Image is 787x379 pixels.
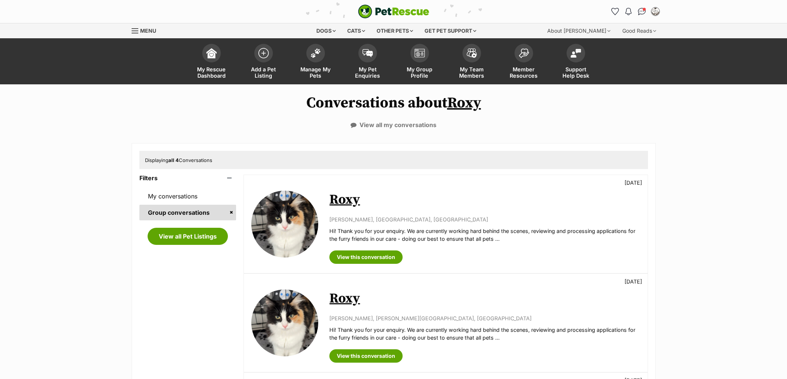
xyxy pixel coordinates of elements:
img: help-desk-icon-fdf02630f3aa405de69fd3d07c3f3aa587a6932b1a1747fa1d2bba05be0121f9.svg [571,49,581,58]
img: add-pet-listing-icon-0afa8454b4691262ce3f59096e99ab1cd57d4a30225e0717b998d2c9b9846f56.svg [258,48,269,58]
span: My Rescue Dashboard [195,66,228,79]
a: View all my conversations [351,122,436,128]
img: Roxy [251,289,318,356]
p: [PERSON_NAME], [PERSON_NAME][GEOGRAPHIC_DATA], [GEOGRAPHIC_DATA] [329,314,640,322]
div: Good Reads [617,23,661,38]
img: Roxy [251,191,318,257]
a: View this conversation [329,250,403,264]
img: chat-41dd97257d64d25036548639549fe6c8038ab92f7586957e7f3b1b290dea8141.svg [638,8,646,15]
a: View all Pet Listings [148,228,228,245]
div: Other pets [371,23,418,38]
a: View this conversation [329,349,403,363]
a: My Group Profile [394,40,446,84]
img: manage-my-pets-icon-02211641906a0b7f246fdf0571729dbe1e7629f14944591b6c1af311fb30b64b.svg [310,48,321,58]
span: My Team Members [455,66,488,79]
span: Support Help Desk [559,66,593,79]
button: Notifications [623,6,635,17]
a: Manage My Pets [290,40,342,84]
a: Group conversations [139,205,236,220]
p: Hi! Thank you for your enquiry. We are currently working hard behind the scenes, reviewing and pr... [329,326,640,342]
img: logo-cat-932fe2b9b8326f06289b0f2fb663e598f794de774fb13d1741a6617ecf9a85b4.svg [358,4,429,19]
a: Roxy [329,191,360,208]
img: Tails of The Forgotten Paws AU profile pic [652,8,659,15]
div: Cats [342,23,370,38]
ul: Account quick links [609,6,661,17]
img: team-members-icon-5396bd8760b3fe7c0b43da4ab00e1e3bb1a5d9ba89233759b79545d2d3fc5d0d.svg [467,48,477,58]
p: [PERSON_NAME], [GEOGRAPHIC_DATA], [GEOGRAPHIC_DATA] [329,216,640,223]
a: Favourites [609,6,621,17]
a: Member Resources [498,40,550,84]
span: Member Resources [507,66,541,79]
img: group-profile-icon-3fa3cf56718a62981997c0bc7e787c4b2cf8bcc04b72c1350f741eb67cf2f40e.svg [415,49,425,58]
img: dashboard-icon-eb2f2d2d3e046f16d808141f083e7271f6b2e854fb5c12c21221c1fb7104beca.svg [206,48,217,58]
header: Filters [139,175,236,181]
span: My Group Profile [403,66,436,79]
span: Displaying Conversations [145,157,212,163]
a: My Rescue Dashboard [186,40,238,84]
p: Hi! Thank you for your enquiry. We are currently working hard behind the scenes, reviewing and pr... [329,227,640,243]
img: member-resources-icon-8e73f808a243e03378d46382f2149f9095a855e16c252ad45f914b54edf8863c.svg [519,48,529,58]
img: pet-enquiries-icon-7e3ad2cf08bfb03b45e93fb7055b45f3efa6380592205ae92323e6603595dc1f.svg [362,49,373,57]
a: PetRescue [358,4,429,19]
a: My Pet Enquiries [342,40,394,84]
div: About [PERSON_NAME] [542,23,616,38]
p: [DATE] [625,278,642,285]
div: Dogs [311,23,341,38]
span: Manage My Pets [299,66,332,79]
span: Add a Pet Listing [247,66,280,79]
a: My Team Members [446,40,498,84]
p: [DATE] [625,179,642,187]
strong: all 4 [168,157,179,163]
span: My Pet Enquiries [351,66,384,79]
button: My account [649,6,661,17]
div: Get pet support [419,23,481,38]
img: notifications-46538b983faf8c2785f20acdc204bb7945ddae34d4c08c2a6579f10ce5e182be.svg [625,8,631,15]
a: Roxy [329,290,360,307]
a: Menu [132,23,161,37]
a: Support Help Desk [550,40,602,84]
a: My conversations [139,188,236,204]
span: Menu [140,27,156,34]
a: Roxy [447,94,481,112]
a: Add a Pet Listing [238,40,290,84]
a: Conversations [636,6,648,17]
